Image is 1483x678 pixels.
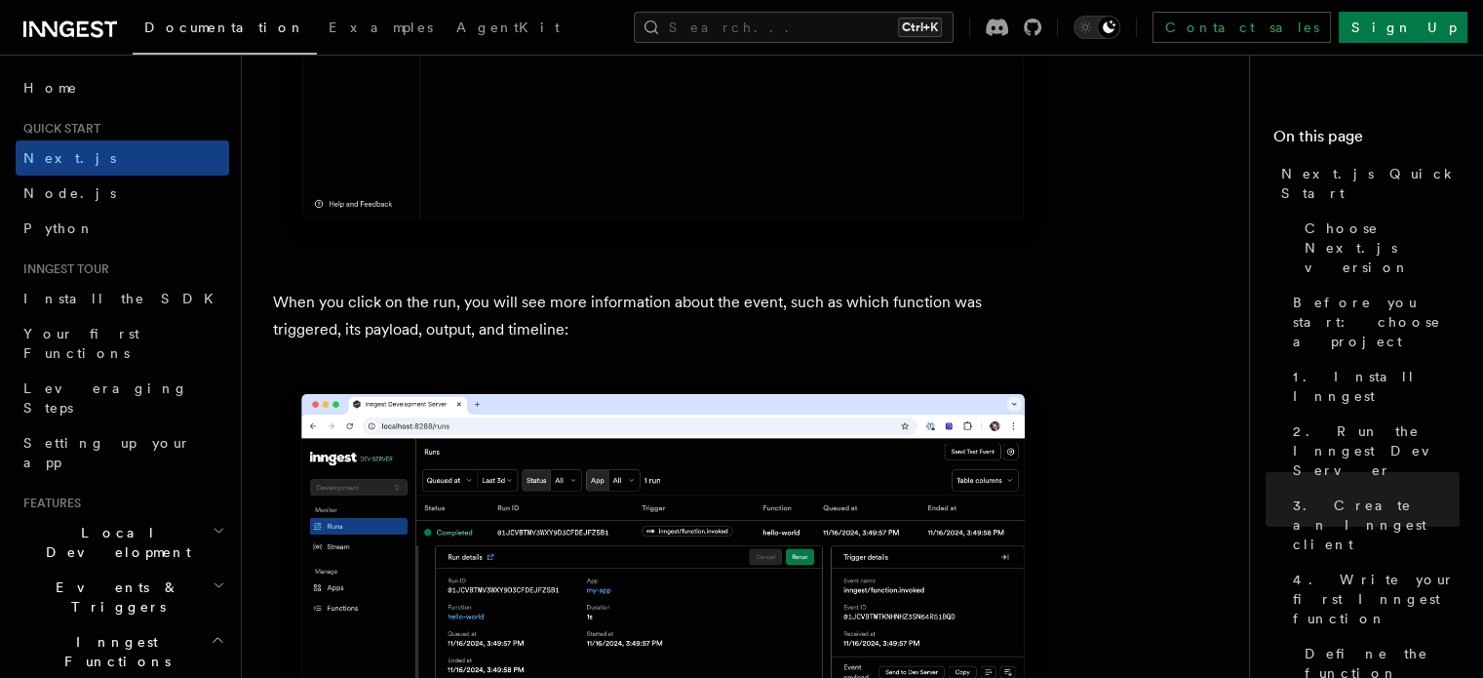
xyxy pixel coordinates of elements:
span: Install the SDK [23,291,225,306]
button: Local Development [16,515,229,570]
span: AgentKit [456,20,560,35]
span: Next.js Quick Start [1281,164,1460,203]
span: Choose Next.js version [1305,219,1460,277]
span: Leveraging Steps [23,380,188,416]
span: Examples [329,20,433,35]
a: Setting up your app [16,425,229,480]
a: Next.js Quick Start [1273,156,1460,211]
a: Home [16,70,229,105]
span: Your first Functions [23,326,139,361]
span: Node.js [23,185,116,201]
a: Before you start: choose a project [1285,285,1460,359]
a: AgentKit [445,6,571,53]
span: Quick start [16,121,100,137]
a: 1. Install Inngest [1285,359,1460,414]
a: Install the SDK [16,281,229,316]
button: Events & Triggers [16,570,229,624]
span: Next.js [23,150,116,166]
a: Python [16,211,229,246]
span: 1. Install Inngest [1293,367,1460,406]
a: 3. Create an Inngest client [1285,488,1460,562]
a: Next.js [16,140,229,176]
span: Events & Triggers [16,578,213,617]
a: 4. Write your first Inngest function [1285,562,1460,636]
span: Setting up your app [23,435,191,470]
a: Examples [317,6,445,53]
a: Sign Up [1339,12,1467,43]
span: Inngest Functions [16,632,211,671]
button: Search...Ctrl+K [634,12,954,43]
span: 2. Run the Inngest Dev Server [1293,421,1460,480]
a: Leveraging Steps [16,371,229,425]
p: When you click on the run, you will see more information about the event, such as which function ... [273,289,1053,343]
span: Features [16,496,81,511]
a: 2. Run the Inngest Dev Server [1285,414,1460,488]
span: Inngest tour [16,261,109,277]
span: Local Development [16,523,213,562]
span: Python [23,220,95,236]
a: Contact sales [1152,12,1331,43]
span: Home [23,78,78,98]
a: Choose Next.js version [1297,211,1460,285]
span: 4. Write your first Inngest function [1293,570,1460,628]
kbd: Ctrl+K [898,18,942,37]
span: Documentation [144,20,305,35]
a: Documentation [133,6,317,55]
span: 3. Create an Inngest client [1293,496,1460,554]
a: Node.js [16,176,229,211]
a: Your first Functions [16,316,229,371]
h4: On this page [1273,125,1460,156]
span: Before you start: choose a project [1293,293,1460,351]
button: Toggle dark mode [1073,16,1120,39]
